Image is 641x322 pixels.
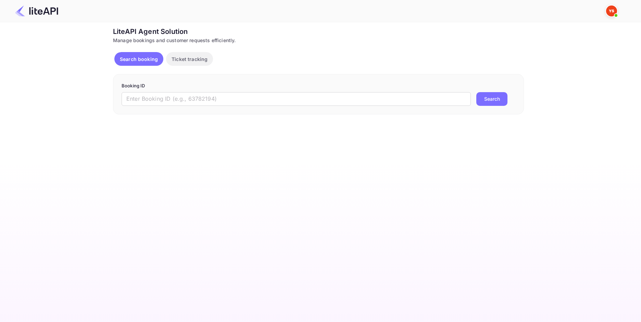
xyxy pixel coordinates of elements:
input: Enter Booking ID (e.g., 63782194) [122,92,471,106]
img: Yandex Support [606,5,617,16]
button: Search [476,92,507,106]
p: Booking ID [122,83,515,89]
p: Ticket tracking [172,55,208,63]
div: LiteAPI Agent Solution [113,26,524,37]
div: Manage bookings and customer requests efficiently. [113,37,524,44]
p: Search booking [120,55,158,63]
img: LiteAPI Logo [15,5,58,16]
